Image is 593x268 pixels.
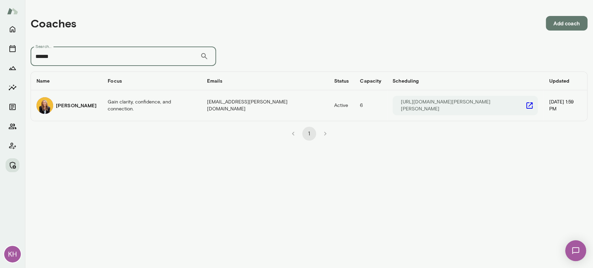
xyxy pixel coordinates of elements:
td: Gain clarity, confidence, and connection. [102,90,201,121]
h6: Updated [549,77,582,84]
td: [EMAIL_ADDRESS][PERSON_NAME][DOMAIN_NAME] [201,90,329,121]
label: Search... [35,43,51,49]
p: [URL][DOMAIN_NAME][PERSON_NAME][PERSON_NAME] [401,99,525,112]
button: Client app [6,139,19,153]
h6: Status [334,77,349,84]
div: KH [4,246,21,262]
td: [DATE] 1:59 PM [543,90,587,121]
h4: Coaches [31,17,76,30]
button: Home [6,22,19,36]
button: Add coach [546,16,587,31]
h6: Emails [207,77,323,84]
table: coaches table [31,72,587,121]
button: Sessions [6,42,19,56]
h6: Focus [108,77,196,84]
td: 6 [354,90,387,121]
td: Active [329,90,355,121]
h6: [PERSON_NAME] [56,102,97,109]
nav: pagination navigation [285,127,333,141]
button: Manage [6,158,19,172]
button: Documents [6,100,19,114]
h6: Scheduling [393,77,538,84]
button: Insights [6,81,19,94]
img: Mento [7,5,18,18]
h6: Capacity [360,77,381,84]
h6: Name [36,77,97,84]
button: Growth Plan [6,61,19,75]
div: pagination [31,121,587,141]
button: Members [6,119,19,133]
img: Leah Beltz [36,97,53,114]
button: page 1 [302,127,316,141]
